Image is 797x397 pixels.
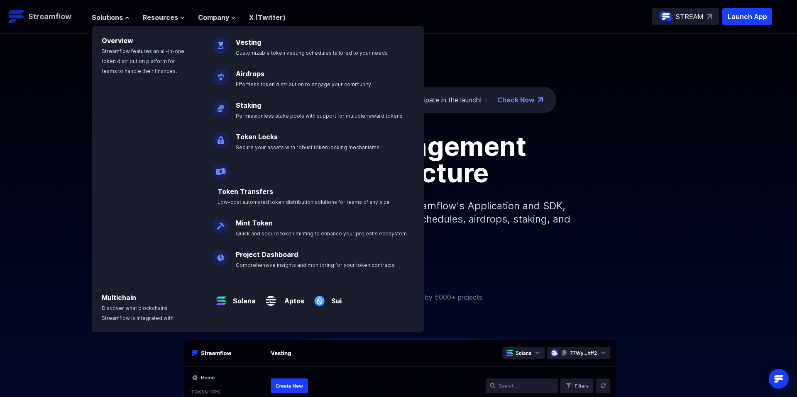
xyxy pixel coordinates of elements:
a: Airdrops [236,70,264,78]
span: Discover what blockchains Streamflow is integrated with [102,305,174,321]
p: Trusted by 5000+ projects [399,292,482,302]
a: Staking [236,101,261,109]
span: Secure your assets with robust token locking mechanisms [236,144,379,150]
img: Token Locks [213,125,229,148]
a: X (Twitter) [249,13,286,22]
img: Aptos [262,286,279,309]
a: Overview [102,36,133,45]
a: Vesting [236,38,261,46]
img: Mint Token [213,211,229,235]
span: Customizable token vesting schedules tailored to your needs [236,50,388,56]
img: Vesting [213,31,229,54]
img: Project Dashboard [213,243,229,266]
span: Low-cost automated token distribution solutions for teams of any size [218,199,390,205]
a: Token Locks [236,133,278,141]
button: Solutions [92,12,130,22]
a: Multichain [102,293,136,302]
img: top-right-arrow.svg [707,14,712,19]
img: Solana [213,286,230,309]
p: STREAM [676,12,704,22]
a: Solana [230,289,256,306]
img: streamflow-logo-circle.png [659,10,672,23]
span: Quick and secure token minting to enhance your project's ecosystem [236,230,407,237]
img: top-right-arrow.png [538,97,543,102]
a: Streamflow [8,8,83,25]
img: Staking [213,94,229,117]
a: STREAM [652,8,719,25]
a: Mint Token [236,219,273,227]
span: Company [198,12,229,22]
span: Permissionless stake pools with support for multiple reward tokens [236,113,403,119]
a: Check Now [497,95,535,105]
button: Resources [143,12,185,22]
img: Airdrops [213,62,229,85]
button: Launch App [722,8,772,25]
span: Streamflow features an all-in-one token distribution platform for teams to handle their finances. [102,48,184,74]
a: Project Dashboard [236,250,298,259]
a: Token Transfers [218,187,273,196]
p: Streamflow [28,11,71,22]
div: Open Intercom Messenger [769,369,789,389]
span: Effortless token distribution to engage your community [236,81,371,87]
a: Sui [328,289,342,306]
a: Aptos [279,289,304,306]
img: Streamflow Logo [8,8,25,25]
img: Payroll [213,157,229,180]
span: Resources [143,12,178,22]
span: Solutions [92,12,123,22]
span: Comprehensive insights and monitoring for your token contracts [236,262,395,268]
img: Sui [311,286,328,309]
button: Company [198,12,236,22]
